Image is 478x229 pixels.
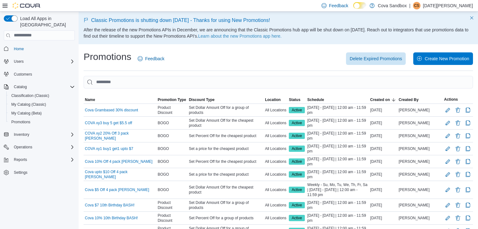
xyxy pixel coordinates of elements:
a: Cova 10% Off 4 pack [PERSON_NAME] [85,159,152,164]
span: Feedback [145,56,164,62]
span: Create New Promotion [425,56,469,62]
button: Created on [369,96,398,104]
div: [DATE] [369,171,398,178]
button: Status [288,96,306,104]
div: [DATE] [369,106,398,114]
span: [DATE] - [DATE] | 12:00 am - 11:59 pm [307,118,368,128]
span: Active [292,215,302,221]
button: Delete Promotion [454,158,462,165]
span: Active [289,187,305,193]
span: Catalog [14,84,27,89]
button: Reports [11,156,30,163]
div: [DATE] [369,201,398,209]
span: Active [292,172,302,177]
div: Set Dollar Amount Off for the cheapest product [188,117,264,129]
span: Settings [11,168,75,176]
span: Schedule [307,97,324,102]
span: Active [292,146,302,152]
span: BOGO [158,133,169,138]
button: Clone Promotion [464,214,472,222]
span: Promotions [11,120,30,125]
button: Classification (Classic) [6,91,77,100]
span: All Locations [265,187,286,192]
span: Weekly - Su, Mo, Tu, We, Th, Fr, Sa | [DATE] - [DATE] | 12:00 am - 11:59 pm [307,182,368,197]
a: Settings [11,169,30,176]
span: All Locations [265,146,286,151]
span: All Locations [265,172,286,177]
div: Set Percent Off for a group of products [188,214,264,222]
span: Reports [14,157,27,162]
button: Clone Promotion [464,106,472,114]
span: Product Discount [158,200,186,210]
button: Delete Promotion [454,106,462,114]
span: [PERSON_NAME] [399,216,430,221]
span: [PERSON_NAME] [399,172,430,177]
span: Status [289,97,300,102]
span: Settings [14,170,27,175]
span: Load All Apps in [GEOGRAPHIC_DATA] [18,15,75,28]
span: Promotion Type [158,97,186,102]
span: Catalog [11,83,75,91]
a: Home [11,45,26,53]
div: [DATE] [369,132,398,140]
button: Edit Promotion [444,186,452,194]
span: [PERSON_NAME] [399,187,430,192]
div: [DATE] [369,186,398,194]
span: [DATE] - [DATE] | 12:00 am - 11:59 pm [307,131,368,141]
span: BOGO [158,187,169,192]
input: This is a search bar. As you type, the results lower in the page will automatically filter. [84,76,473,88]
span: Name [85,97,95,102]
span: Active [289,215,305,221]
button: Clone Promotion [464,119,472,127]
span: BOGO [158,159,169,164]
span: Created on [370,97,390,102]
button: Delete Promotion [454,214,462,222]
button: Clone Promotion [464,186,472,194]
a: Learn about the new Promotions app here. [198,34,282,39]
span: My Catalog (Classic) [9,101,75,108]
span: Active [289,171,305,178]
a: Cova upto $10 Off 4 pack [PERSON_NAME] [85,169,155,179]
span: [DATE] - [DATE] | 12:00 am - 11:59 pm [307,105,368,115]
span: [DATE] - [DATE] | 12:00 am - 11:59 pm [307,169,368,179]
span: [PERSON_NAME] [399,133,430,138]
button: Edit Promotion [444,132,452,140]
button: Catalog [11,83,29,91]
span: Home [14,46,24,51]
button: Clone Promotion [464,145,472,152]
button: Dismiss this callout [468,14,475,22]
div: Chaitra Shivanand [413,2,420,9]
span: Active [289,107,305,113]
button: Edit Promotion [444,214,452,222]
button: My Catalog (Beta) [6,109,77,118]
a: Customers [11,71,35,78]
button: Users [1,57,77,66]
span: Active [292,202,302,208]
span: [PERSON_NAME] [399,159,430,164]
span: Active [292,120,302,126]
a: COVA xy1 buy1 get1 upto $7 [85,146,133,151]
button: Inventory [1,130,77,139]
span: All Locations [265,159,286,164]
span: Active [289,202,305,208]
a: COVA xy3 buy 5 get $5.5 off [85,120,132,125]
button: Name [84,96,157,104]
button: Edit Promotion [444,171,452,178]
span: Active [289,133,305,139]
button: Clone Promotion [464,201,472,209]
input: Dark Mode [353,2,366,9]
div: Set Dollar Amount Off for the cheapest product [188,184,264,196]
button: Delete Promotion [454,171,462,178]
span: Customers [14,72,32,77]
div: [DATE] [369,214,398,222]
button: Location [264,96,288,104]
p: Cova Sandbox [378,2,407,9]
button: Edit Promotion [444,119,452,127]
span: Feedback [329,3,348,9]
button: Edit Promotion [444,106,452,114]
button: Delete Promotion [454,132,462,140]
span: Users [11,58,75,65]
span: Classification (Classic) [11,93,49,98]
a: Cova Grambased 30% discount [85,108,138,113]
